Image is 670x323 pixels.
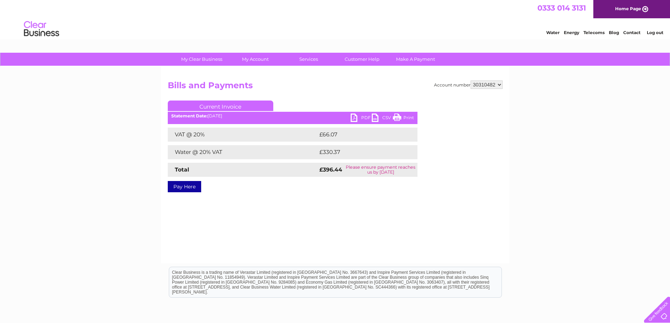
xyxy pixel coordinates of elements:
a: Pay Here [168,181,201,192]
strong: Total [175,166,189,173]
a: Services [280,53,338,66]
a: Customer Help [333,53,391,66]
div: Account number [434,80,503,89]
td: £330.37 [318,145,405,159]
img: logo.png [24,18,59,40]
h2: Bills and Payments [168,80,503,94]
td: VAT @ 20% [168,128,318,142]
a: PDF [351,114,372,124]
a: My Clear Business [173,53,231,66]
b: Statement Date: [171,113,208,118]
div: [DATE] [168,114,417,118]
td: £66.07 [318,128,403,142]
a: Make A Payment [387,53,445,66]
a: Contact [623,30,640,35]
a: CSV [372,114,393,124]
td: Water @ 20% VAT [168,145,318,159]
strong: £396.44 [319,166,342,173]
a: Energy [564,30,579,35]
a: Print [393,114,414,124]
a: Current Invoice [168,101,273,111]
a: Blog [609,30,619,35]
a: Log out [647,30,663,35]
a: Water [546,30,560,35]
div: Clear Business is a trading name of Verastar Limited (registered in [GEOGRAPHIC_DATA] No. 3667643... [169,4,502,34]
a: Telecoms [583,30,605,35]
a: My Account [226,53,284,66]
a: 0333 014 3131 [537,4,586,12]
td: Please ensure payment reaches us by [DATE] [344,163,417,177]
